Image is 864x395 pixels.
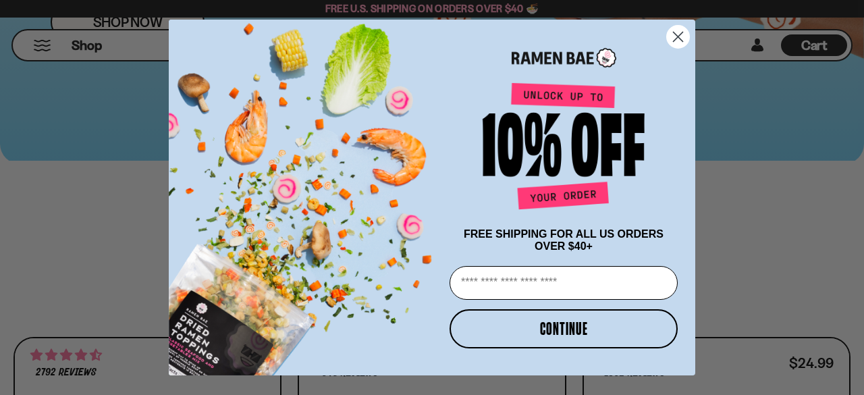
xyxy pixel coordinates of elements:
img: Ramen Bae Logo [512,47,616,69]
img: Unlock up to 10% off [479,82,648,215]
button: Close dialog [666,25,690,49]
img: ce7035ce-2e49-461c-ae4b-8ade7372f32c.png [169,8,444,375]
button: CONTINUE [450,309,678,348]
span: FREE SHIPPING FOR ALL US ORDERS OVER $40+ [464,228,664,252]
